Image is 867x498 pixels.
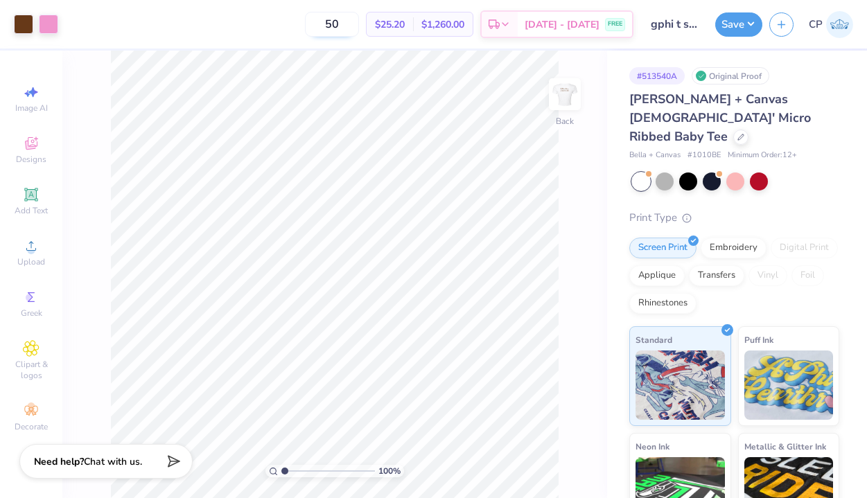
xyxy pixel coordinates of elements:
span: Upload [17,256,45,267]
div: Print Type [629,210,839,226]
div: Transfers [689,265,744,286]
span: [DATE] - [DATE] [525,17,599,32]
button: Save [715,12,762,37]
span: Designs [16,154,46,165]
div: # 513540A [629,67,685,85]
span: Decorate [15,421,48,432]
span: CP [809,17,823,33]
img: Caleb Peck [826,11,853,38]
div: Original Proof [692,67,769,85]
span: Chat with us. [84,455,142,468]
span: $1,260.00 [421,17,464,32]
div: Foil [791,265,824,286]
span: Bella + Canvas [629,150,681,161]
input: – – [305,12,359,37]
span: 100 % [378,465,401,477]
span: FREE [608,19,622,29]
div: Screen Print [629,238,697,258]
input: Untitled Design [640,10,708,38]
div: Digital Print [771,238,838,258]
a: CP [809,11,853,38]
img: Back [551,80,579,108]
span: $25.20 [375,17,405,32]
span: Add Text [15,205,48,216]
span: Puff Ink [744,332,773,347]
span: Clipart & logos [7,359,55,381]
span: Image AI [15,103,48,114]
img: Puff Ink [744,350,834,420]
strong: Need help? [34,455,84,468]
div: Applique [629,265,685,286]
span: Metallic & Glitter Ink [744,439,826,454]
div: Vinyl [748,265,787,286]
span: Standard [636,332,672,347]
div: Embroidery [701,238,767,258]
div: Back [556,115,574,127]
span: Minimum Order: 12 + [728,150,797,161]
span: # 1010BE [688,150,721,161]
span: [PERSON_NAME] + Canvas [DEMOGRAPHIC_DATA]' Micro Ribbed Baby Tee [629,91,811,145]
div: Rhinestones [629,293,697,314]
span: Neon Ink [636,439,669,454]
img: Standard [636,350,725,420]
span: Greek [21,308,42,319]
